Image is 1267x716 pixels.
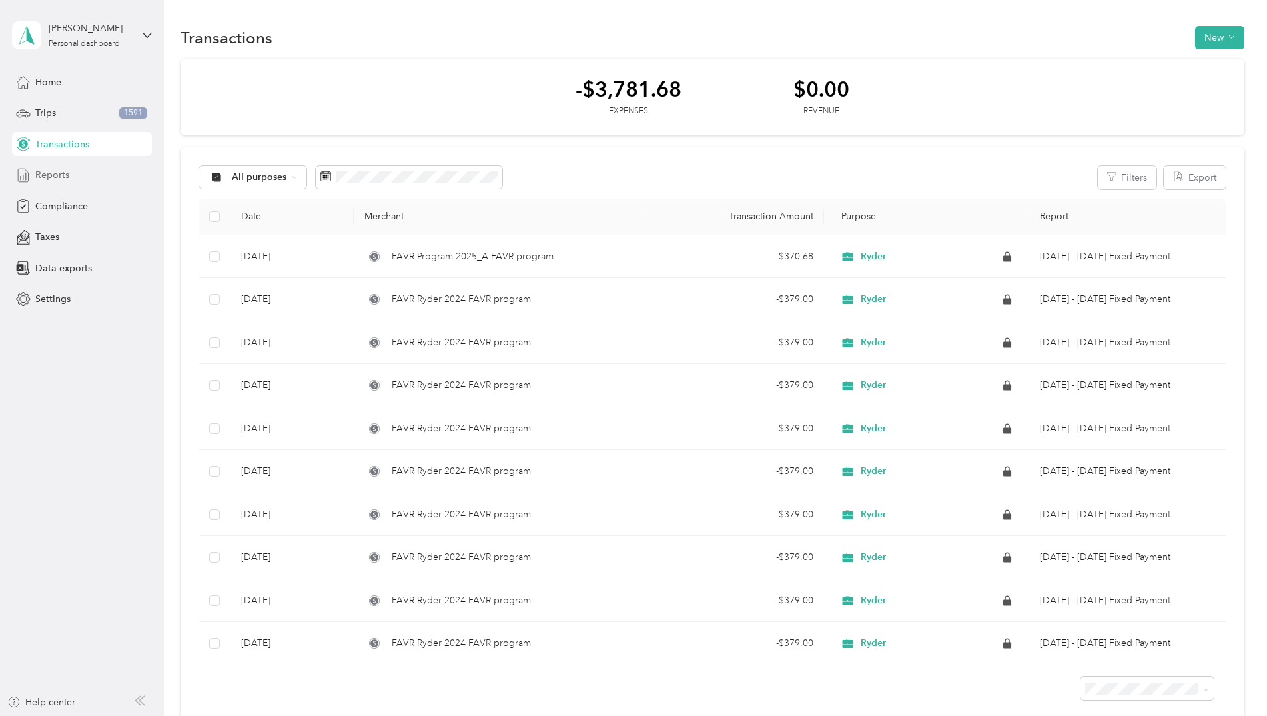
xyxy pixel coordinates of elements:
[1029,278,1225,321] td: Aug 1 - 31, 2025 Fixed Payment
[35,199,88,213] span: Compliance
[392,335,531,350] span: FAVR Ryder 2024 FAVR program
[658,249,813,264] div: - $370.68
[230,407,354,451] td: [DATE]
[1195,26,1244,49] button: New
[793,77,849,101] div: $0.00
[576,105,681,117] div: Expenses
[1029,622,1225,665] td: Dec 1 - 31, 2024 Fixed Payment
[861,423,886,435] span: Ryder
[49,21,132,35] div: [PERSON_NAME]
[658,292,813,307] div: - $379.00
[658,378,813,393] div: - $379.00
[1029,364,1225,407] td: Jun 1 - 30, 2025 Fixed Payment
[1029,579,1225,623] td: Jan 1 - 31, 2025 Fixed Payment
[35,75,61,89] span: Home
[861,379,886,391] span: Ryder
[1029,199,1225,235] th: Report
[392,464,531,479] span: FAVR Ryder 2024 FAVR program
[230,622,354,665] td: [DATE]
[1029,536,1225,579] td: Feb 1 - 28, 2025 Fixed Payment
[35,261,92,275] span: Data exports
[861,551,886,563] span: Ryder
[647,199,824,235] th: Transaction Amount
[861,637,886,649] span: Ryder
[230,235,354,279] td: [DATE]
[49,40,120,48] div: Personal dashboard
[658,421,813,436] div: - $379.00
[119,107,147,119] span: 1591
[7,695,75,709] button: Help center
[576,77,681,101] div: -$3,781.68
[392,636,531,651] span: FAVR Ryder 2024 FAVR program
[354,199,647,235] th: Merchant
[1029,450,1225,493] td: Apr 1 - 30, 2025 Fixed Payment
[230,493,354,537] td: [DATE]
[861,595,886,607] span: Ryder
[230,278,354,321] td: [DATE]
[230,364,354,407] td: [DATE]
[35,292,71,306] span: Settings
[392,378,531,393] span: FAVR Ryder 2024 FAVR program
[230,579,354,623] td: [DATE]
[658,550,813,565] div: - $379.00
[392,292,531,307] span: FAVR Ryder 2024 FAVR program
[1098,166,1156,189] button: Filters
[861,337,886,349] span: Ryder
[1029,321,1225,365] td: Jul 1 - 31, 2025 Fixed Payment
[1029,493,1225,537] td: Mar 1 - 31, 2025 Fixed Payment
[861,293,886,305] span: Ryder
[230,199,354,235] th: Date
[835,211,877,222] span: Purpose
[658,593,813,608] div: - $379.00
[230,450,354,493] td: [DATE]
[35,106,56,120] span: Trips
[793,105,849,117] div: Revenue
[658,464,813,479] div: - $379.00
[392,593,531,608] span: FAVR Ryder 2024 FAVR program
[658,507,813,522] div: - $379.00
[1164,166,1226,189] button: Export
[658,335,813,350] div: - $379.00
[861,251,886,263] span: Ryder
[35,137,89,151] span: Transactions
[392,249,554,264] span: FAVR Program 2025_A FAVR program
[181,31,272,45] h1: Transactions
[861,509,886,521] span: Ryder
[232,173,287,182] span: All purposes
[35,230,59,244] span: Taxes
[1029,407,1225,451] td: May 1 - 31, 2025 Fixed Payment
[1029,235,1225,279] td: Sep 1 - 30, 2025 Fixed Payment
[230,536,354,579] td: [DATE]
[392,421,531,436] span: FAVR Ryder 2024 FAVR program
[392,550,531,565] span: FAVR Ryder 2024 FAVR program
[861,465,886,477] span: Ryder
[392,507,531,522] span: FAVR Ryder 2024 FAVR program
[35,168,69,182] span: Reports
[230,321,354,365] td: [DATE]
[658,636,813,651] div: - $379.00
